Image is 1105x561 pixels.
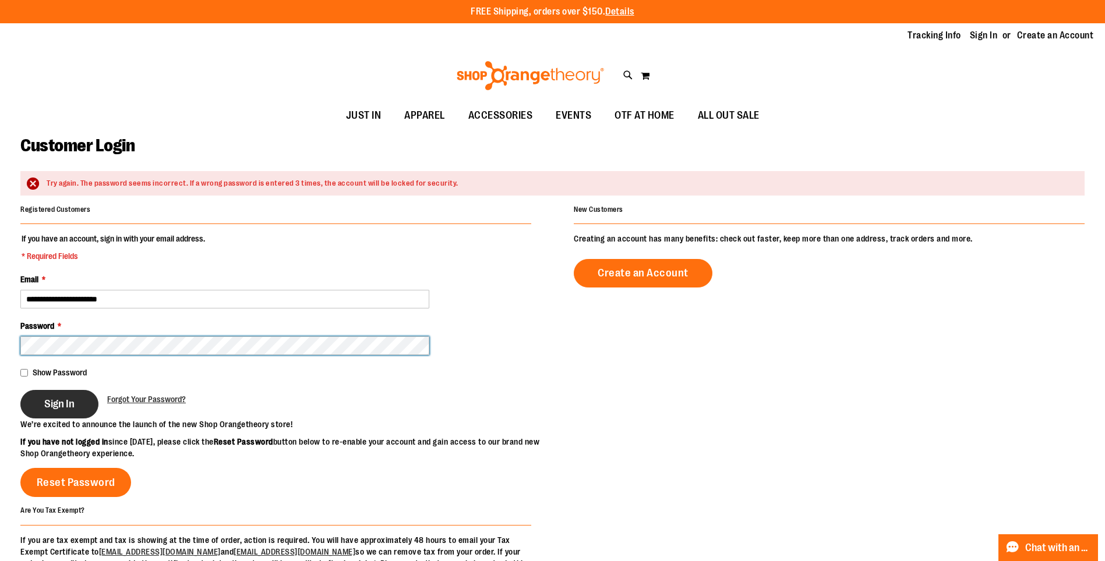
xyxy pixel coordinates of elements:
span: ALL OUT SALE [698,102,760,129]
a: Create an Account [1017,29,1094,42]
p: We’re excited to announce the launch of the new Shop Orangetheory store! [20,418,553,430]
strong: Are You Tax Exempt? [20,506,85,514]
legend: If you have an account, sign in with your email address. [20,233,206,262]
strong: If you have not logged in [20,437,108,446]
img: Shop Orangetheory [455,61,606,90]
strong: Reset Password [214,437,273,446]
button: Chat with an Expert [998,534,1099,561]
a: [EMAIL_ADDRESS][DOMAIN_NAME] [99,547,221,556]
strong: Registered Customers [20,205,90,214]
a: Forgot Your Password? [107,393,186,405]
a: Reset Password [20,468,131,497]
a: Tracking Info [908,29,961,42]
strong: New Customers [574,205,623,214]
span: Sign In [44,397,75,410]
span: OTF AT HOME [615,102,675,129]
p: FREE Shipping, orders over $150. [471,5,634,19]
span: JUST IN [346,102,382,129]
span: Customer Login [20,136,135,155]
p: Creating an account has many benefits: check out faster, keep more than one address, track orders... [574,233,1085,244]
span: Show Password [33,368,87,377]
span: Password [20,321,54,331]
span: ACCESSORIES [468,102,533,129]
button: Sign In [20,390,98,418]
span: APPAREL [404,102,445,129]
span: Forgot Your Password? [107,395,186,404]
p: since [DATE], please click the button below to re-enable your account and gain access to our bran... [20,436,553,459]
span: EVENTS [556,102,591,129]
span: Create an Account [598,267,689,279]
a: Create an Account [574,259,712,287]
span: Email [20,275,38,284]
div: Try again. The password seems incorrect. If a wrong password is entered 3 times, the account will... [47,178,1073,189]
a: Sign In [970,29,998,42]
span: Chat with an Expert [1025,542,1091,553]
span: Reset Password [37,476,115,489]
a: Details [605,6,634,17]
a: [EMAIL_ADDRESS][DOMAIN_NAME] [234,547,355,556]
span: * Required Fields [22,250,205,262]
